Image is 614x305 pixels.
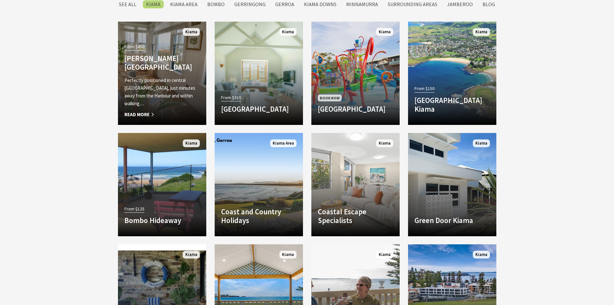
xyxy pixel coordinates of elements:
[473,139,490,147] span: Kiama
[215,22,303,125] a: Another Image Used From $310 [GEOGRAPHIC_DATA] Kiama
[385,0,441,8] label: Surrounding Areas
[414,216,490,225] h4: Green Door Kiama
[167,0,201,8] label: Kiama Area
[376,139,393,147] span: Kiama
[143,0,164,8] label: Kiama
[272,0,297,8] label: Gerroa
[124,205,144,213] span: From $125
[118,22,206,125] a: From $450 [PERSON_NAME][GEOGRAPHIC_DATA] Perfectly positioned in central [GEOGRAPHIC_DATA], just ...
[279,28,297,36] span: Kiama
[215,133,303,236] a: Another Image Used Coast and Country Holidays Kiama Area
[311,22,400,125] a: Book Now [GEOGRAPHIC_DATA] Kiama
[343,0,381,8] label: Minnamurra
[311,133,400,236] a: Another Image Used Coastal Escape Specialists Kiama
[231,0,269,8] label: Gerringong
[318,95,342,101] span: Book Now
[270,139,297,147] span: Kiama Area
[118,133,206,236] a: From $125 Bombo Hideaway Kiama
[408,133,496,236] a: Another Image Used Green Door Kiama Kiama
[444,0,476,8] label: Jamberoo
[376,28,393,36] span: Kiama
[408,22,496,125] a: From $150 [GEOGRAPHIC_DATA] Kiama Kiama
[318,207,393,225] h4: Coastal Escape Specialists
[221,94,241,101] span: From $310
[479,0,498,8] label: Blog
[204,0,228,8] label: Bombo
[279,251,297,259] span: Kiama
[473,251,490,259] span: Kiama
[183,251,200,259] span: Kiama
[183,28,200,36] span: Kiama
[221,105,297,114] h4: [GEOGRAPHIC_DATA]
[124,54,200,72] h4: [PERSON_NAME][GEOGRAPHIC_DATA]
[124,216,200,225] h4: Bombo Hideaway
[376,251,393,259] span: Kiama
[124,111,200,118] span: Read More
[414,85,434,92] span: From $150
[473,28,490,36] span: Kiama
[301,0,340,8] label: Kiama Downs
[221,207,297,225] h4: Coast and Country Holidays
[318,105,393,114] h4: [GEOGRAPHIC_DATA]
[124,76,200,107] p: Perfectly positioned in central [GEOGRAPHIC_DATA], just minutes away from the Harbour and within ...
[124,43,144,50] span: From $450
[116,0,140,8] label: SEE All
[414,96,490,114] h4: [GEOGRAPHIC_DATA] Kiama
[183,139,200,147] span: Kiama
